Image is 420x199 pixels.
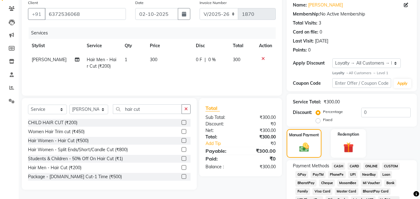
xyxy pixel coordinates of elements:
[295,171,308,178] span: GPay
[125,57,127,62] span: 1
[201,127,241,134] div: Net:
[247,140,281,147] div: ₹0
[361,188,391,195] span: BharatPay Card
[332,163,345,170] span: CASH
[382,163,400,170] span: CUSTOM
[28,165,81,171] div: Hair Men - Hair Cut (₹200)
[241,127,280,134] div: ₹300.00
[29,27,280,39] div: Services
[332,71,349,75] strong: Loyalty →
[201,140,247,147] a: Add Tip
[335,188,358,195] span: Master Card
[380,171,392,178] span: Loan
[295,179,316,187] span: BharatPay
[201,114,241,121] div: Sub Total:
[241,155,280,162] div: ₹0
[201,147,241,155] div: Payable:
[293,80,332,87] div: Coupon Code
[146,39,192,53] th: Price
[192,39,229,53] th: Disc
[328,171,346,178] span: PhonePe
[205,57,206,63] span: |
[319,20,321,26] div: 3
[363,163,380,170] span: ONLINE
[28,120,77,126] div: CHILD HAIR CUT (₹200)
[293,11,320,17] div: Membership:
[201,134,241,140] div: Total:
[312,188,332,195] span: Visa Card
[229,39,256,53] th: Total
[289,132,319,138] label: Manual Payment
[28,129,85,135] div: Women Hair Trim cut (₹450)
[324,99,340,105] div: ₹300.00
[338,132,359,137] label: Redemption
[311,171,325,178] span: PayTM
[332,78,391,88] input: Enter Offer / Coupon Code
[323,109,343,115] label: Percentage
[293,2,307,8] div: Name:
[319,179,335,187] span: Cheque
[87,57,116,69] span: Hair Men - Hair Cut (₹200)
[241,147,280,155] div: ₹300.00
[28,8,45,20] button: +91
[113,104,182,114] input: Search or Scan
[323,117,332,123] label: Fixed
[201,155,241,162] div: Paid:
[293,109,312,116] div: Discount:
[196,57,202,63] span: 0 F
[205,105,220,111] span: Total
[293,47,307,53] div: Points:
[293,11,411,17] div: No Active Membership
[332,70,411,76] div: All Customers → Level 1
[201,164,241,170] div: Balance :
[360,171,378,178] span: NearBuy
[293,60,332,66] div: Apply Discount
[28,39,83,53] th: Stylist
[293,99,321,105] div: Service Total:
[384,179,396,187] span: Bank
[293,38,314,44] div: Last Visit:
[361,179,382,187] span: MI Voucher
[348,171,358,178] span: UPI
[315,38,328,44] div: [DATE]
[28,147,128,153] div: Hair Women - Split Ends/Short/Candle Cut (₹800)
[28,174,122,180] div: Package - [DOMAIN_NAME] Cut-1 Time (₹500)
[45,8,126,20] input: Search by Name/Mobile/Email/Code
[255,39,276,53] th: Action
[241,114,280,121] div: ₹300.00
[320,29,322,35] div: 0
[83,39,121,53] th: Service
[32,57,67,62] span: [PERSON_NAME]
[337,179,358,187] span: MosamBee
[340,141,357,154] img: _gift.svg
[150,57,157,62] span: 300
[208,57,216,63] span: 0 %
[121,39,146,53] th: Qty
[241,121,280,127] div: ₹0
[293,163,329,169] span: Payment Methods
[293,20,317,26] div: Total Visits:
[308,2,343,8] a: [PERSON_NAME]
[308,47,311,53] div: 0
[233,57,240,62] span: 300
[348,163,361,170] span: CARD
[28,138,89,144] div: Hair Women - Hair Cut (₹500)
[296,142,312,153] img: _cash.svg
[201,121,241,127] div: Discount:
[28,156,123,162] div: Students & Children - 50% Off On Hair Cut (₹1)
[293,29,318,35] div: Card on file:
[241,164,280,170] div: ₹300.00
[295,188,310,195] span: Family
[394,79,411,88] button: Apply
[241,134,280,140] div: ₹300.00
